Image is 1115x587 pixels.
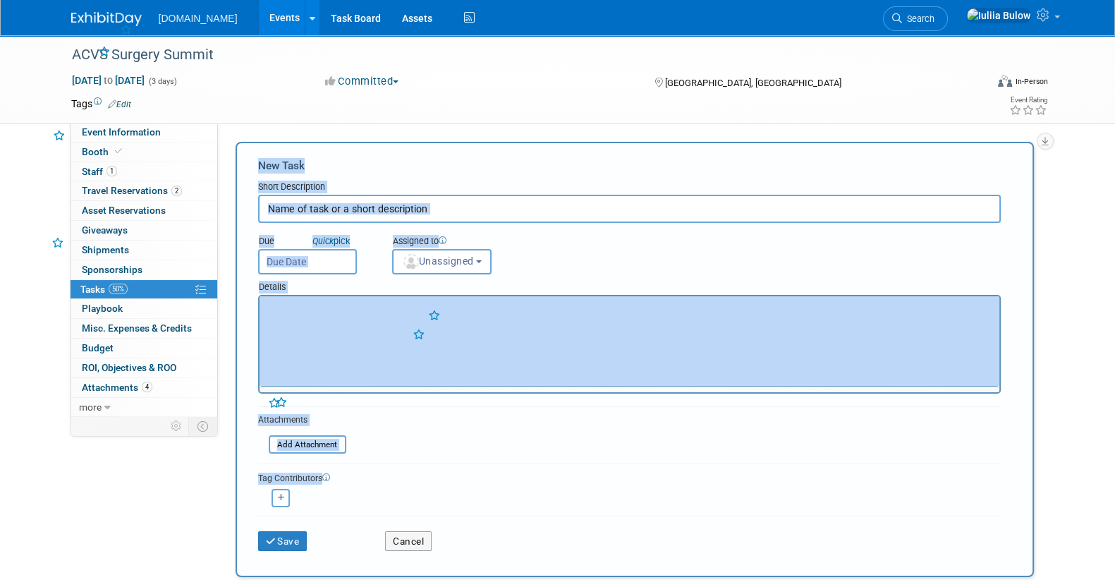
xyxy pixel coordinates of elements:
div: In-Person [1014,76,1047,87]
span: Playbook [82,303,123,314]
a: Quickpick [310,235,353,247]
a: Giveaways [71,221,217,240]
span: Staff [82,166,117,177]
span: 2 [171,186,182,196]
div: Due [258,235,371,249]
button: Unassigned [392,249,492,274]
div: Event Rating [1009,97,1047,104]
a: Attachments4 [71,378,217,397]
div: Short Description [258,181,1001,195]
span: [DATE] [DATE] [71,74,145,87]
a: Budget [71,339,217,358]
div: Event Format [903,73,1048,95]
span: Shipments [82,244,129,255]
span: 50% [109,284,128,294]
a: Search [883,6,948,31]
span: ROI, Objectives & ROO [82,362,176,373]
span: Search [902,13,934,24]
div: Details [258,274,1001,295]
a: Playbook [71,299,217,318]
button: Cancel [385,531,432,551]
div: Tag Contributors [258,470,1001,485]
span: Tasks [80,284,128,295]
a: Staff1 [71,162,217,181]
a: Travel Reservations2 [71,181,217,200]
span: Asset Reservations [82,205,166,216]
a: Tasks50% [71,280,217,299]
img: Format-Inperson.png [998,75,1012,87]
span: Travel Reservations [82,185,182,196]
span: Booth [82,146,125,157]
td: Tags [71,97,131,111]
span: Event Information [82,126,161,138]
a: Edit [108,99,131,109]
i: Quick [312,236,334,246]
a: Asset Reservations [71,201,217,220]
img: ExhibitDay [71,12,142,26]
td: Toggle Event Tabs [188,417,217,435]
span: 4 [142,382,152,392]
button: Save [258,531,307,551]
div: ACVS Surgery Summit [67,42,965,68]
span: [DOMAIN_NAME] [159,13,238,24]
div: Assigned to [392,235,562,249]
span: more [79,401,102,413]
a: Sponsorships [71,260,217,279]
td: Personalize Event Tab Strip [164,417,189,435]
a: Misc. Expenses & Credits [71,319,217,338]
div: Attachments [258,414,346,426]
input: Due Date [258,249,357,274]
span: to [102,75,115,86]
span: Budget [82,342,114,353]
div: New Task [258,158,1001,174]
span: Sponsorships [82,264,142,275]
i: Booth reservation complete [115,147,122,155]
button: Committed [320,74,404,89]
span: Unassigned [402,255,474,267]
img: Unassigned-User-Icon.png [403,254,419,270]
img: Iuliia Bulow [966,8,1031,23]
input: Name of task or a short description [258,195,1001,223]
a: ROI, Objectives & ROO [71,358,217,377]
span: 1 [106,166,117,176]
a: Event Information [71,123,217,142]
a: more [71,398,217,417]
span: (3 days) [147,77,177,86]
span: Misc. Expenses & Credits [82,322,192,334]
span: [GEOGRAPHIC_DATA], [GEOGRAPHIC_DATA] [665,78,841,88]
iframe: Rich Text Area [260,296,999,386]
a: Booth [71,143,217,162]
span: Attachments [82,382,152,393]
a: Shipments [71,241,217,260]
span: Giveaways [82,224,128,236]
